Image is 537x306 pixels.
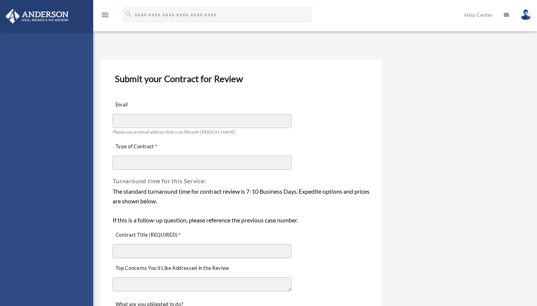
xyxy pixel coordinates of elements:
img: Anderson Advisors Platinum Portal [3,9,71,24]
label: Type of Contract [113,142,187,152]
label: Email [113,100,187,110]
label: Contract Title (REQUIRED) [113,230,187,240]
div: The standard turnaround time for contract review is 7-10 Business Days. Expedite options and pric... [113,187,370,225]
i: search [125,10,133,18]
i: menu [101,10,110,19]
span: Please use an email address that is on file with [PERSON_NAME] [113,129,236,135]
h3: Submit your Contract for Review [112,71,370,87]
label: Top Concerns You’d Like Addressed in the Review [113,263,231,274]
img: User Pic [520,9,531,20]
span: Turnaround time for this Service: [113,177,206,184]
a: menu [101,13,110,19]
